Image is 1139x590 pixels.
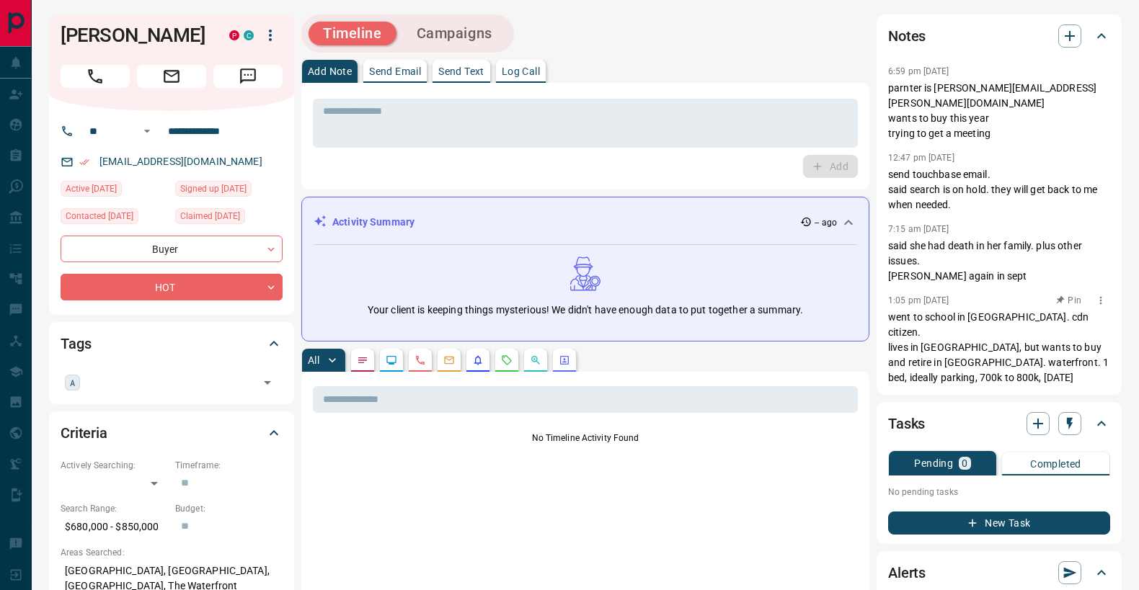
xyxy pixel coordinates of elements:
button: Pin [1048,294,1090,307]
span: Contacted [DATE] [66,209,133,223]
div: Mon Feb 28 2022 [175,181,283,201]
button: Timeline [309,22,396,45]
div: Mon Feb 28 2022 [175,208,283,228]
p: 7:15 am [DATE] [888,224,949,234]
h2: Tags [61,332,91,355]
span: Signed up [DATE] [180,182,247,196]
span: Email [137,65,206,88]
svg: Email Verified [79,157,89,167]
h2: Tasks [888,412,925,435]
p: Completed [1030,459,1081,469]
span: Active [DATE] [66,182,117,196]
p: Activity Summary [332,215,415,230]
p: went to school in [GEOGRAPHIC_DATA]. cdn citizen. lives in [GEOGRAPHIC_DATA], but wants to buy an... [888,310,1110,385]
div: HOT [61,274,283,300]
svg: Requests [501,354,513,366]
p: Timeframe: [175,459,283,472]
p: 12:47 pm [DATE] [888,153,954,163]
span: Call [61,65,130,88]
div: Buyer [61,236,283,262]
p: 6:59 pm [DATE] [888,66,949,76]
span: Message [213,65,283,88]
span: Claimed [DATE] [180,209,240,223]
p: Send Text [438,66,484,76]
div: Activity Summary-- ago [314,209,857,236]
svg: Opportunities [530,354,541,366]
h2: Notes [888,24,926,48]
div: property.ca [229,30,239,40]
p: $680,000 - $850,000 [61,515,168,539]
p: 1:05 pm [DATE] [888,295,949,305]
h2: Alerts [888,561,926,584]
span: A [70,375,75,390]
h1: [PERSON_NAME] [61,24,208,47]
p: Add Note [308,66,352,76]
p: Pending [914,458,953,468]
svg: Agent Actions [559,354,570,366]
svg: Notes [357,354,368,366]
p: Log Call [502,66,540,76]
p: Send Email [369,66,421,76]
svg: Lead Browsing Activity [386,354,397,366]
p: said she had death in her family. plus other issues. [PERSON_NAME] again in sept [888,238,1110,284]
div: Sun Jul 31 2022 [61,181,168,201]
p: Budget: [175,502,283,515]
svg: Listing Alerts [472,354,484,366]
p: Search Range: [61,502,168,515]
button: Campaigns [402,22,507,45]
div: Criteria [61,416,283,450]
svg: Calls [415,354,426,366]
h2: Criteria [61,421,107,444]
button: Open [257,372,278,393]
p: Actively Searching: [61,459,168,472]
p: No pending tasks [888,481,1110,503]
p: 0 [962,458,967,468]
div: Tue Mar 14 2023 [61,208,168,228]
p: Your client is keeping things mysterious! We didn't have enough data to put together a summary. [368,303,803,318]
button: New Task [888,511,1110,535]
svg: Emails [443,354,455,366]
p: All [308,355,319,365]
p: send touchbase email. said search is on hold. they will get back to me when needed. [888,167,1110,213]
div: condos.ca [244,30,254,40]
button: Open [138,122,156,140]
div: Notes [888,19,1110,53]
a: [EMAIL_ADDRESS][DOMAIN_NAME] [99,156,262,167]
div: Alerts [888,555,1110,590]
p: -- ago [815,216,837,229]
p: No Timeline Activity Found [313,432,858,444]
div: Tasks [888,406,1110,441]
p: parnter is [PERSON_NAME][EMAIL_ADDRESS][PERSON_NAME][DOMAIN_NAME] wants to buy this year trying t... [888,81,1110,141]
p: Areas Searched: [61,546,283,559]
div: Tags [61,326,283,361]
